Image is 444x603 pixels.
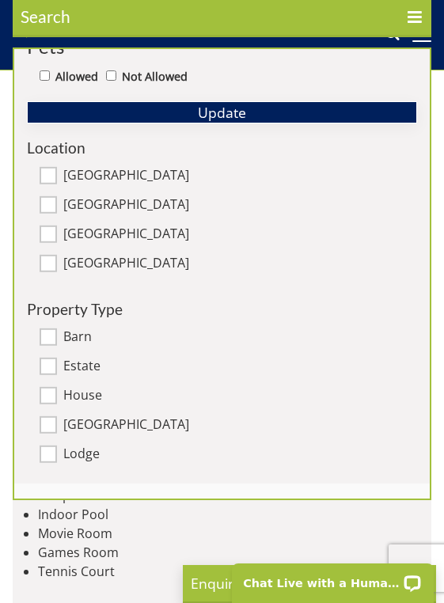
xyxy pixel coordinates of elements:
li: Indoor Pool [38,505,419,524]
iframe: LiveChat chat widget [222,553,444,603]
span: Update [198,103,246,122]
label: [GEOGRAPHIC_DATA] [63,198,417,215]
label: Lodge [63,447,417,465]
h3: Location [27,139,417,156]
li: Games Room [38,543,419,562]
label: Estate [63,359,417,377]
h3: Property Type [27,301,417,318]
label: Not Allowed [122,68,188,85]
h3: Pets [27,36,417,57]
li: Tennis Court [38,562,419,581]
label: [GEOGRAPHIC_DATA] [63,169,417,186]
button: Update [27,101,417,123]
label: House [63,389,417,406]
li: Movie Room [38,524,419,543]
p: Enquire Now [191,573,428,594]
iframe: Customer reviews powered by Trustpilot [5,47,171,61]
label: [GEOGRAPHIC_DATA] [63,227,417,245]
label: [GEOGRAPHIC_DATA] [63,418,417,435]
label: Allowed [55,68,98,85]
label: Barn [63,330,417,347]
label: [GEOGRAPHIC_DATA] [63,256,417,274]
